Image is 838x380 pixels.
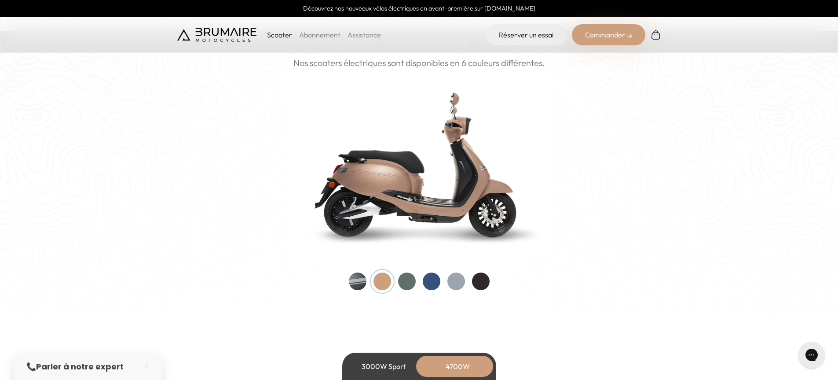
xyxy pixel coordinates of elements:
iframe: Gorgias live chat messenger [794,339,829,371]
a: Réserver un essai [486,24,567,45]
a: Abonnement [299,30,340,39]
img: right-arrow-2.png [627,33,632,39]
img: Panier [651,30,661,40]
p: Scooter [267,30,292,40]
p: Nos scooters électriques sont disponibles en 6 couleurs différentes. [293,56,545,70]
div: Commander [572,24,645,45]
div: 3000W Sport [349,356,419,377]
img: Brumaire Motocycles [177,28,256,42]
a: Assistance [348,30,381,39]
div: 4700W [423,356,493,377]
